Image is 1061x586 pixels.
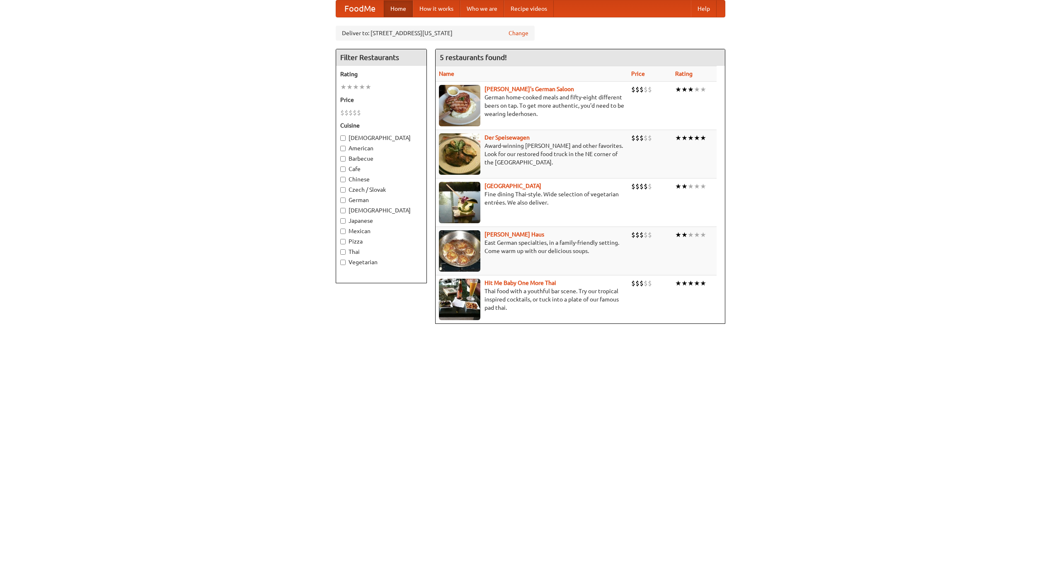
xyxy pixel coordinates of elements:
img: kohlhaus.jpg [439,230,480,272]
li: $ [640,85,644,94]
li: ★ [694,230,700,239]
b: Der Speisewagen [484,134,530,141]
li: $ [648,230,652,239]
li: $ [635,279,640,288]
li: $ [631,279,635,288]
li: ★ [675,85,681,94]
li: $ [644,279,648,288]
li: ★ [681,279,688,288]
li: $ [635,182,640,191]
img: esthers.jpg [439,85,480,126]
li: ★ [681,85,688,94]
label: Pizza [340,237,422,246]
a: [PERSON_NAME]'s German Saloon [484,86,574,92]
li: $ [640,133,644,142]
label: Cafe [340,165,422,173]
a: [PERSON_NAME] Haus [484,231,544,238]
li: $ [644,230,648,239]
input: Vegetarian [340,260,346,265]
li: ★ [340,82,346,92]
li: $ [644,85,648,94]
a: FoodMe [336,0,384,17]
input: Chinese [340,177,346,182]
a: Help [691,0,717,17]
h4: Filter Restaurants [336,49,426,66]
a: Recipe videos [504,0,554,17]
li: $ [640,182,644,191]
li: $ [631,230,635,239]
li: $ [644,182,648,191]
img: babythai.jpg [439,279,480,320]
li: ★ [359,82,365,92]
li: $ [648,279,652,288]
label: Chinese [340,175,422,183]
label: Czech / Slovak [340,186,422,194]
li: $ [631,182,635,191]
a: Price [631,70,645,77]
label: Thai [340,248,422,256]
li: ★ [694,133,700,142]
label: Vegetarian [340,258,422,266]
input: [DEMOGRAPHIC_DATA] [340,135,346,141]
a: Name [439,70,454,77]
label: [DEMOGRAPHIC_DATA] [340,206,422,215]
li: ★ [688,279,694,288]
label: German [340,196,422,204]
li: $ [648,133,652,142]
li: ★ [365,82,371,92]
input: Pizza [340,239,346,244]
li: $ [635,230,640,239]
b: Hit Me Baby One More Thai [484,280,556,286]
li: $ [340,108,344,117]
img: satay.jpg [439,182,480,223]
label: American [340,144,422,152]
li: $ [635,133,640,142]
ng-pluralize: 5 restaurants found! [440,53,507,61]
label: Mexican [340,227,422,235]
a: Change [509,29,528,37]
li: $ [644,133,648,142]
a: Who we are [460,0,504,17]
h5: Rating [340,70,422,78]
li: ★ [700,230,706,239]
li: ★ [688,230,694,239]
input: Cafe [340,166,346,172]
label: [DEMOGRAPHIC_DATA] [340,134,422,142]
li: ★ [675,279,681,288]
li: $ [640,279,644,288]
li: ★ [694,182,700,191]
li: ★ [353,82,359,92]
li: ★ [681,230,688,239]
li: ★ [688,182,694,191]
input: German [340,198,346,203]
a: [GEOGRAPHIC_DATA] [484,183,541,189]
li: ★ [700,85,706,94]
li: $ [648,182,652,191]
li: ★ [694,85,700,94]
p: Fine dining Thai-style. Wide selection of vegetarian entrées. We also deliver. [439,190,625,207]
li: $ [357,108,361,117]
input: Japanese [340,218,346,224]
input: Thai [340,249,346,255]
li: ★ [700,182,706,191]
li: ★ [700,133,706,142]
li: ★ [688,133,694,142]
a: Rating [675,70,693,77]
li: ★ [675,133,681,142]
p: Award-winning [PERSON_NAME] and other favorites. Look for our restored food truck in the NE corne... [439,142,625,166]
img: speisewagen.jpg [439,133,480,175]
input: Barbecue [340,156,346,162]
input: American [340,146,346,151]
li: ★ [694,279,700,288]
p: East German specialties, in a family-friendly setting. Come warm up with our delicious soups. [439,239,625,255]
li: ★ [681,182,688,191]
li: $ [640,230,644,239]
li: $ [631,85,635,94]
li: $ [635,85,640,94]
a: Home [384,0,413,17]
li: ★ [675,230,681,239]
li: ★ [675,182,681,191]
label: Japanese [340,217,422,225]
